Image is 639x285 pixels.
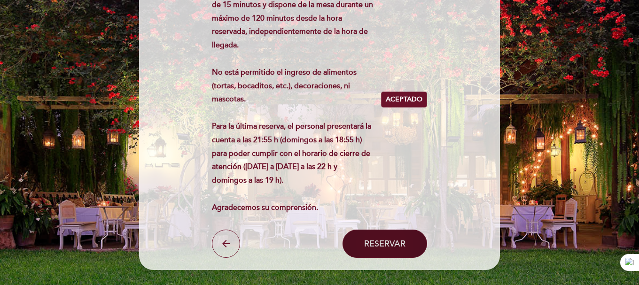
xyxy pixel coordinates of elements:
[343,230,427,258] button: Reservar
[220,238,232,249] i: arrow_back
[381,92,427,108] button: Aceptado
[364,239,405,249] span: Reservar
[386,95,422,105] span: Aceptado
[212,230,240,258] button: arrow_back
